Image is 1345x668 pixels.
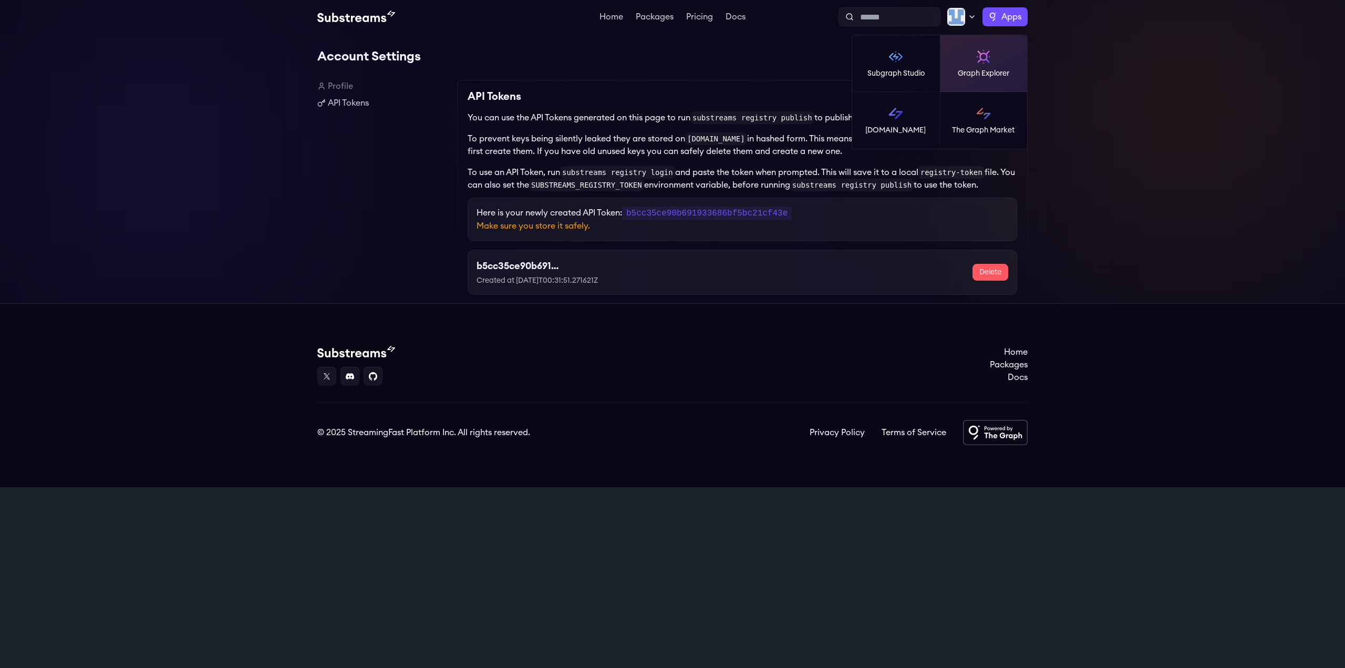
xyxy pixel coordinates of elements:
code: b5cc35ce90b691933686bf5bc21cf43e [622,207,792,220]
a: Privacy Policy [810,426,865,439]
img: Substream's logo [317,346,395,358]
img: Substream's logo [317,11,395,23]
p: You can use the API Tokens generated on this page to run to publish packages on [468,111,1017,124]
a: API Tokens [317,97,449,109]
code: [DOMAIN_NAME] [685,132,747,145]
a: Docs [723,13,748,23]
p: Graph Explorer [958,68,1009,79]
h2: API Tokens [468,88,521,105]
p: Created at [DATE]T00:31:51.271621Z [477,275,645,286]
a: Docs [990,371,1028,384]
img: Powered by The Graph [963,420,1028,445]
h1: Account Settings [317,46,1028,67]
p: Subgraph Studio [867,68,925,79]
span: Apps [1001,11,1021,23]
p: To use an API Token, run and paste the token when prompted. This will save it to a local file. Yo... [468,166,1017,191]
code: SUBSTREAMS_REGISTRY_TOKEN [529,179,644,191]
code: substreams registry publish [790,179,914,191]
a: Terms of Service [882,426,946,439]
a: Graph Explorer [940,35,1028,92]
img: Subgraph Studio logo [887,48,904,65]
p: [DOMAIN_NAME] [865,125,926,136]
img: Graph Explorer logo [975,48,992,65]
a: Subgraph Studio [852,35,940,92]
a: Home [597,13,625,23]
a: Home [990,346,1028,358]
code: registry-token [918,166,985,179]
p: The Graph Market [952,125,1015,136]
p: Here is your newly created API Token: [477,207,1008,220]
code: substreams registry login [560,166,675,179]
a: Packages [990,358,1028,371]
img: The Graph logo [989,13,997,21]
div: © 2025 StreamingFast Platform Inc. All rights reserved. [317,426,530,439]
code: substreams registry publish [690,111,814,124]
button: Delete [972,264,1008,281]
a: The Graph Market [940,92,1028,149]
img: The Graph Market logo [975,105,992,122]
h3: b5cc35ce90b691933686bf5bc21cf43e [477,259,561,273]
p: Make sure you store it safely. [477,220,1008,232]
p: To prevent keys being silently leaked they are stored on in hashed form. This means you can only ... [468,132,1017,158]
a: [DOMAIN_NAME] [852,92,940,149]
a: Profile [317,80,449,93]
img: Substreams logo [887,105,904,122]
a: Packages [634,13,676,23]
a: Pricing [684,13,715,23]
img: Profile [947,7,966,26]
